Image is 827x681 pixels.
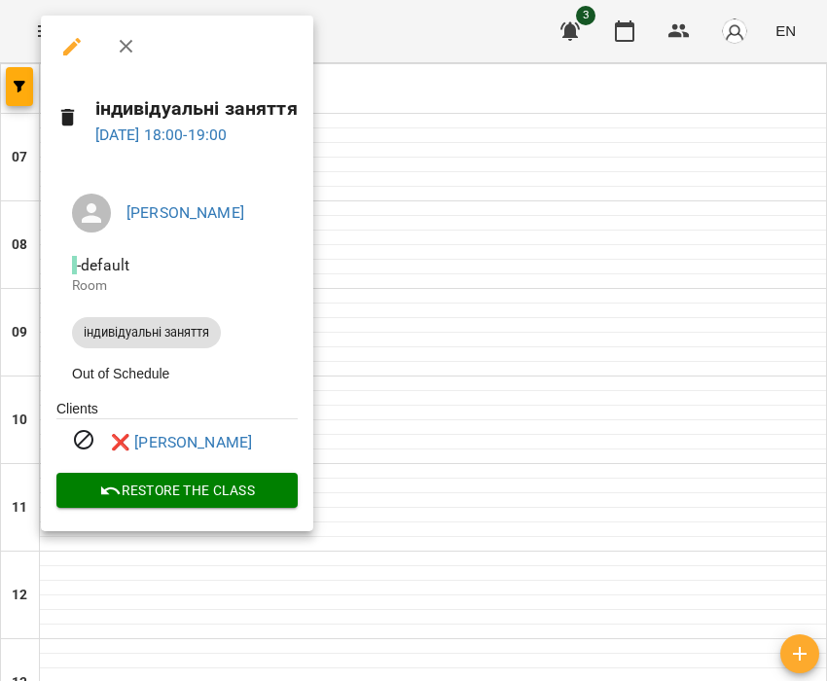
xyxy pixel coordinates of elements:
span: - default [72,256,133,274]
svg: Visit canceled [72,428,95,451]
p: Room [72,276,282,296]
a: [DATE] 18:00-19:00 [95,125,228,144]
button: Restore the class [56,473,298,508]
span: індивідуальні заняття [72,324,221,341]
a: ❌ [PERSON_NAME] [111,431,252,454]
a: [PERSON_NAME] [126,203,244,222]
li: Out of Schedule [56,356,298,391]
ul: Clients [56,399,298,474]
h6: індивідуальні заняття [95,93,298,124]
span: Restore the class [72,479,282,502]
